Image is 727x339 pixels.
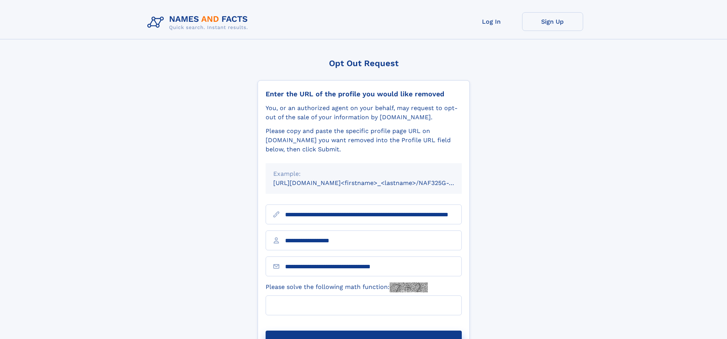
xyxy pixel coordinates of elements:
div: Opt Out Request [258,58,470,68]
div: You, or an authorized agent on your behalf, may request to opt-out of the sale of your informatio... [266,104,462,122]
img: Logo Names and Facts [144,12,254,33]
div: Enter the URL of the profile you would like removed [266,90,462,98]
label: Please solve the following math function: [266,282,428,292]
a: Sign Up [522,12,583,31]
div: Please copy and paste the specific profile page URL on [DOMAIN_NAME] you want removed into the Pr... [266,127,462,154]
div: Example: [273,169,454,178]
a: Log In [461,12,522,31]
small: [URL][DOMAIN_NAME]<firstname>_<lastname>/NAF325G-xxxxxxxx [273,179,476,187]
